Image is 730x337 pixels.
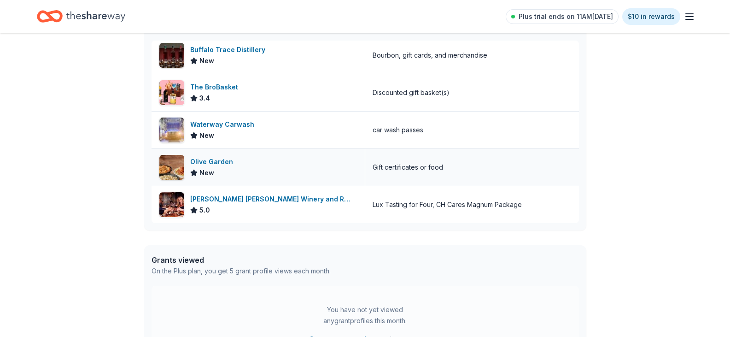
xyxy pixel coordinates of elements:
[373,162,443,173] div: Gift certificates or food
[506,9,619,24] a: Plus trial ends on 11AM[DATE]
[199,167,214,178] span: New
[159,192,184,217] img: Image for Cooper's Hawk Winery and Restaurants
[37,6,125,27] a: Home
[308,304,423,326] div: You have not yet viewed any grant profiles this month.
[373,124,423,136] div: car wash passes
[190,44,269,55] div: Buffalo Trace Distillery
[190,194,357,205] div: [PERSON_NAME] [PERSON_NAME] Winery and Restaurants
[159,118,184,142] img: Image for Waterway Carwash
[622,8,680,25] a: $10 in rewards
[199,55,214,66] span: New
[190,119,258,130] div: Waterway Carwash
[159,43,184,68] img: Image for Buffalo Trace Distillery
[199,130,214,141] span: New
[190,156,237,167] div: Olive Garden
[190,82,242,93] div: The BroBasket
[199,93,210,104] span: 3.4
[373,199,522,210] div: Lux Tasting for Four, CH Cares Magnum Package
[152,266,331,277] div: On the Plus plan, you get 5 grant profile views each month.
[159,80,184,105] img: Image for The BroBasket
[519,11,613,22] span: Plus trial ends on 11AM[DATE]
[373,87,450,98] div: Discounted gift basket(s)
[152,254,331,266] div: Grants viewed
[373,50,487,61] div: Bourbon, gift cards, and merchandise
[199,205,210,216] span: 5.0
[159,155,184,180] img: Image for Olive Garden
